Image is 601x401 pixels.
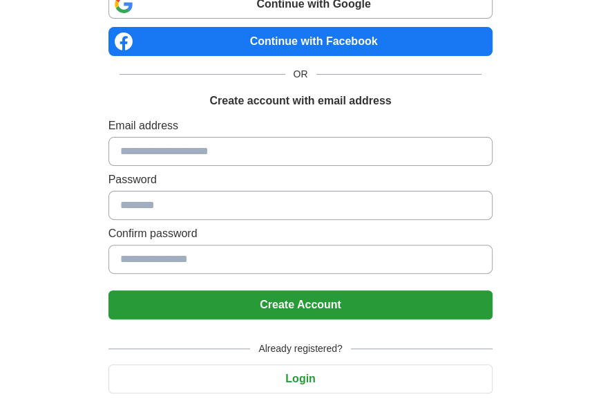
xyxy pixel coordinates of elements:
h1: Create account with email address [209,93,391,109]
span: OR [285,67,316,82]
button: Login [108,364,493,393]
span: Already registered? [250,342,350,356]
label: Password [108,171,493,188]
button: Create Account [108,290,493,319]
a: Login [108,373,493,384]
a: Continue with Facebook [108,27,493,56]
label: Email address [108,118,493,134]
label: Confirm password [108,225,493,242]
